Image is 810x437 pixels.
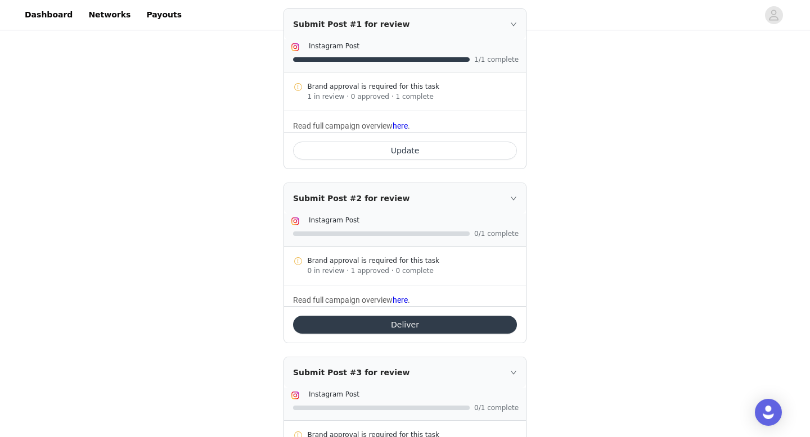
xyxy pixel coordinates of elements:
[308,92,517,102] div: 1 in review · 0 approved · 1 complete
[393,295,408,304] a: here
[293,295,410,304] span: Read full campaign overview .
[510,195,517,202] i: icon: right
[308,256,517,266] div: Brand approval is required for this task
[510,369,517,376] i: icon: right
[293,121,410,130] span: Read full campaign overview .
[755,399,782,426] div: Open Intercom Messenger
[18,2,79,28] a: Dashboard
[309,216,359,224] span: Instagram Post
[474,230,519,237] span: 0/1 complete
[291,43,300,52] img: Instagram Icon
[474,56,519,63] span: 1/1 complete
[284,357,526,388] div: icon: rightSubmit Post #3 for review
[308,81,517,92] div: Brand approval is required for this task
[291,391,300,400] img: Instagram Icon
[393,121,408,130] a: here
[510,21,517,28] i: icon: right
[293,316,517,334] button: Deliver
[291,217,300,226] img: Instagram Icon
[82,2,137,28] a: Networks
[284,9,526,39] div: icon: rightSubmit Post #1 for review
[309,42,359,50] span: Instagram Post
[139,2,188,28] a: Payouts
[309,390,359,398] span: Instagram Post
[293,142,517,160] button: Update
[308,266,517,276] div: 0 in review · 1 approved · 0 complete
[474,404,519,411] span: 0/1 complete
[284,183,526,213] div: icon: rightSubmit Post #2 for review
[768,6,779,24] div: avatar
